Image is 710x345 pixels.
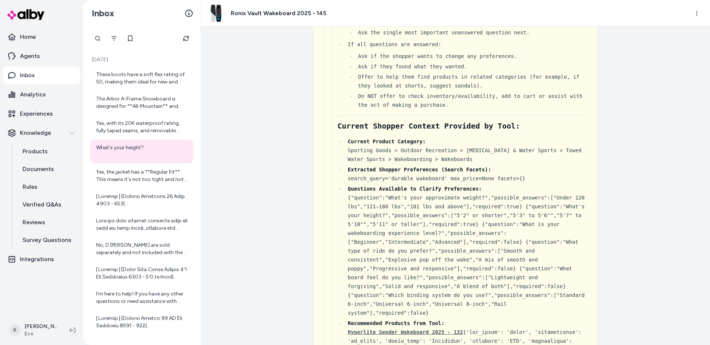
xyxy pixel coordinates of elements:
a: Survey Questions [15,231,80,249]
a: These boots have a soft flex rating of 50, making them ideal for new and progressing skiers who n... [90,66,193,90]
div: | Loremip | [Dolorsi Ametco 99 AD Eli Seddoeiu 8591 - 922](tempo://inc.utl.etd/magnaa-eni-adminim... [96,315,189,329]
p: Reviews [23,218,45,227]
a: No, D [PERSON_NAME] are sold separately and not included with the bindings. [90,237,193,261]
p: Documents [23,165,54,174]
a: Agents [3,47,80,65]
p: [DATE] [90,56,193,64]
strong: Extracted Shopper Preferences (Search Facets): [348,167,491,172]
strong: Recommended Products from Tool: [348,320,444,326]
p: Analytics [20,90,46,99]
li: If there are still unanswered questions: [345,16,589,37]
a: Documents [15,160,80,178]
div: Sporting Goods > Outdoor Recreation > [MEDICAL_DATA] & Water Sports > Towed Water Sports > Wakebo... [348,137,589,164]
div: These boots have a soft flex rating of 50, making them ideal for new and progressing skiers who n... [96,71,189,86]
a: Lore ips dolo sitamet consecte adip eli sedd eiu temp incidi, utlabore etd magn aliq enim (AD Min... [90,213,193,236]
p: Experiences [20,109,53,118]
a: Experiences [3,105,80,123]
button: Refresh [179,31,193,46]
strong: Current Product Category: [348,139,426,144]
a: | Loremip | [Dolorsi Ametcons 26 Adip 4903 - 653](elits://doe.tem.inc/utla/etdolor-magnaali-30?en... [90,188,193,212]
p: Products [23,147,48,156]
p: Home [20,33,36,41]
div: What's your height? [96,144,189,159]
div: search_query='durable wakeboard' max_price=None facets={} [348,165,589,183]
li: Ask if the shopper wants to change any preferences. [356,52,589,61]
div: The Arbor A-Frame Snowboard is designed for **All-Mountain** and **Powder** terrain. [96,95,189,110]
div: Lore ips dolo sitamet consecte adip eli sedd eiu temp incidi, utlabore etd magn aliq enim (AD Min... [96,217,189,232]
p: Agents [20,52,40,61]
li: Ask the single most important unanswered question next. [356,28,589,37]
a: I'm here to help! If you have any other questions or need assistance with finding a jacket or any... [90,286,193,310]
a: Products [15,143,80,160]
strong: Questions Available to Clarify Preferences: [348,186,481,192]
a: Rules [15,178,80,196]
li: Do NOT offer to check inventory/availability, add to cart or assist with the act of making a purc... [356,92,589,109]
a: | Loremip | [Dolorsi Ametco 99 AD Eli Seddoeiu 8591 - 922](tempo://inc.utl.etd/magnaa-eni-adminim... [90,310,193,334]
div: Yes, with its 20K waterproof rating, fully taped seams, and removable powder skirt, it is designe... [96,120,189,134]
a: Analytics [3,86,80,103]
a: What's your height? [90,140,193,163]
div: | Loremip | [Dolor Sita Conse Adipis 4'1 Eli Seddoeius 6303 - 5'0 te Incid](utlab://etd.mag.ali/e... [96,266,189,281]
a: Reviews [15,214,80,231]
button: Filter [106,31,121,46]
div: I'm here to help! If you have any other questions or need assistance with finding a jacket or any... [96,290,189,305]
li: Ask if they found what they wanted. [356,62,589,71]
a: Inbox [3,66,80,84]
span: Hyperlite Sender Wakeboard 2025 - 132 [348,329,463,335]
span: Evo [24,330,58,338]
h3: Ronix Vault Wakeboard 2025 - 145 [231,9,326,18]
a: Yes, with its 20K waterproof rating, fully taped seams, and removable powder skirt, it is designe... [90,115,193,139]
li: Offer to help them find products in related categories (for example, if they looked at shorts, su... [356,72,589,90]
a: Yes, the jacket has a **Regular Fit**. This means it's not too tight and not too baggy, with room... [90,164,193,188]
img: alby Logo [7,9,44,20]
button: K[PERSON_NAME]Evo [4,318,64,342]
p: Inbox [20,71,35,80]
a: Verified Q&As [15,196,80,214]
a: Integrations [3,250,80,268]
a: | Loremip | [Dolor Sita Conse Adipis 4'1 Eli Seddoeius 6303 - 5'0 te Incid](utlab://etd.mag.ali/e... [90,262,193,285]
a: Home [3,28,80,46]
a: The Arbor A-Frame Snowboard is designed for **All-Mountain** and **Powder** terrain. [90,91,193,115]
li: If all questions are answered: [345,40,589,109]
p: Verified Q&As [23,200,61,209]
p: [PERSON_NAME] [24,323,58,330]
h2: Inbox [92,8,114,19]
span: K [9,324,21,336]
div: | Loremip | [Dolorsi Ametcons 26 Adip 4903 - 653](elits://doe.tem.inc/utla/etdolor-magnaali-30?en... [96,193,189,208]
p: Knowledge [20,129,51,137]
button: Knowledge [3,124,80,142]
div: {"question":"What's your approximate weight?","possible_answers":["Under 120 lbs","121–180 lbs","... [348,184,589,317]
p: Survey Questions [23,236,71,245]
p: Rules [23,182,37,191]
p: Integrations [20,255,54,264]
h2: Current Shopper Context Provided by Tool: [337,121,589,131]
img: clone.jpg [207,5,224,22]
div: Yes, the jacket has a **Regular Fit**. This means it's not too tight and not too baggy, with room... [96,168,189,183]
div: No, D [PERSON_NAME] are sold separately and not included with the bindings. [96,242,189,256]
